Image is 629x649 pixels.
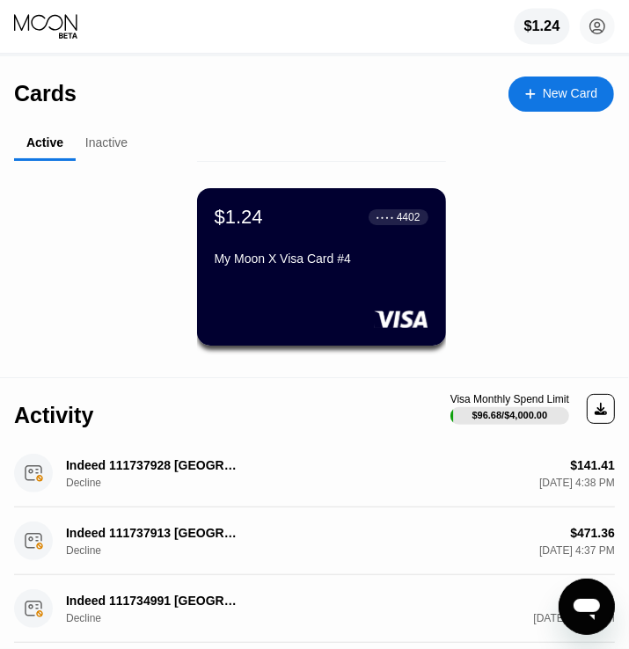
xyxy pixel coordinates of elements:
div: Decline [66,544,154,557]
div: $141.41 [570,458,615,472]
div: Inactive [85,135,128,149]
div: Indeed 111737928 [GEOGRAPHIC_DATA] IE [66,458,242,472]
div: Cards [14,81,77,106]
div: Visa Monthly Spend Limit [450,393,569,405]
div: Decline [66,612,154,624]
div: $1.24 [514,9,569,45]
div: Indeed 111737913 [GEOGRAPHIC_DATA] IE [66,526,242,540]
div: $1.24● ● ● ●4402My Moon X Visa Card #4 [197,188,446,346]
div: New Card [508,77,614,112]
div: Indeed 111734991 [GEOGRAPHIC_DATA] IEDecline$141.41[DATE] 12:54 PM [14,575,615,643]
div: Indeed 111737913 [GEOGRAPHIC_DATA] IEDecline$471.36[DATE] 4:37 PM [14,507,615,575]
div: ● ● ● ● [377,215,394,220]
div: Visa Monthly Spend Limit$96.68/$4,000.00 [450,393,569,425]
div: Indeed 111734991 [GEOGRAPHIC_DATA] IE [66,594,242,608]
div: My Moon X Visa Card #4 [215,252,428,266]
div: $96.68 / $4,000.00 [472,410,548,420]
div: Indeed 111737928 [GEOGRAPHIC_DATA] IEDecline$141.41[DATE] 4:38 PM [14,440,615,507]
div: Decline [66,477,154,489]
div: New Card [543,86,597,101]
div: [DATE] 12:54 PM [534,612,615,624]
div: Active [26,135,63,149]
iframe: Button to launch messaging window [559,579,615,635]
div: [DATE] 4:37 PM [539,544,615,557]
div: $1.24 [524,18,560,34]
div: [DATE] 4:38 PM [539,477,615,489]
div: $471.36 [570,526,615,540]
div: $1.24 [215,206,263,229]
div: Activity [14,403,93,428]
div: 4402 [397,211,421,223]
